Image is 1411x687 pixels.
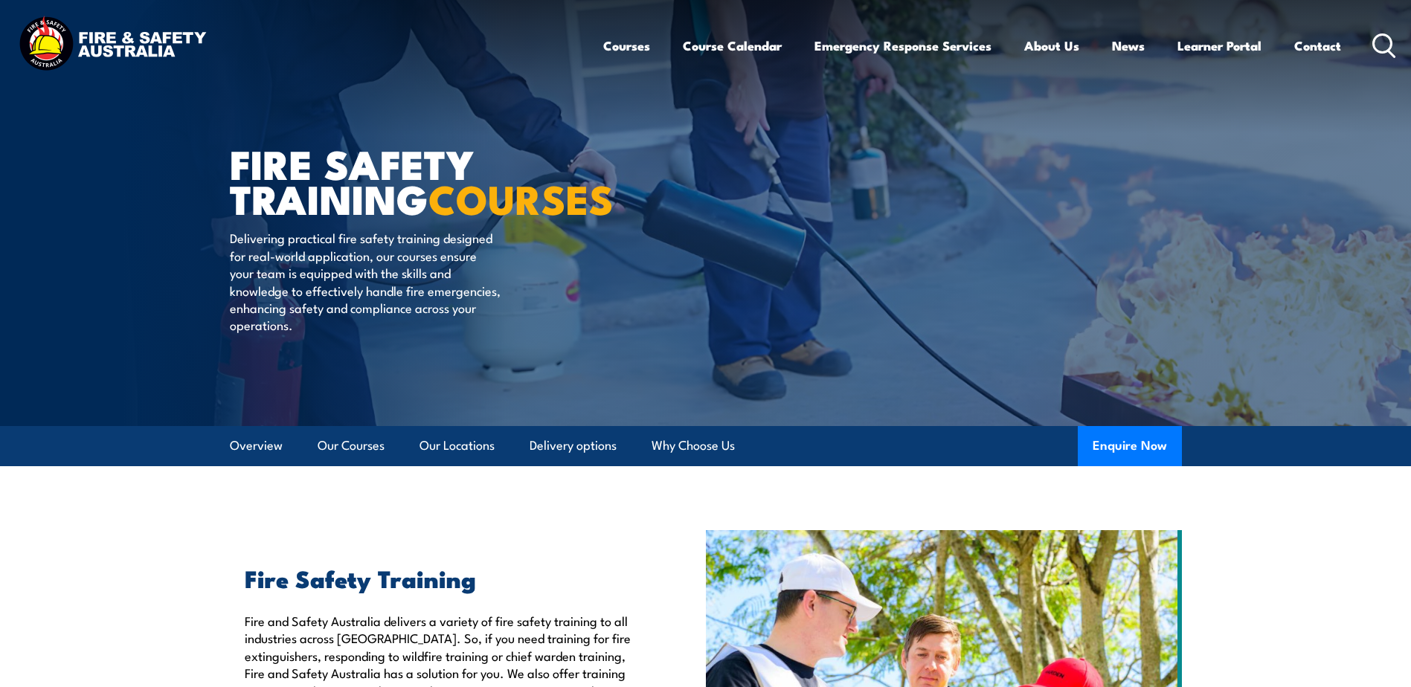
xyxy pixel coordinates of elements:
h1: FIRE SAFETY TRAINING [230,146,597,215]
a: Emergency Response Services [814,26,991,65]
a: Learner Portal [1177,26,1261,65]
a: Courses [603,26,650,65]
a: Our Locations [420,426,495,465]
a: Contact [1294,26,1341,65]
a: About Us [1024,26,1079,65]
h2: Fire Safety Training [245,567,637,588]
a: Why Choose Us [652,426,735,465]
p: Delivering practical fire safety training designed for real-world application, our courses ensure... [230,229,501,333]
strong: COURSES [428,167,614,228]
a: Our Courses [318,426,385,465]
a: News [1112,26,1145,65]
button: Enquire Now [1078,426,1182,466]
a: Overview [230,426,283,465]
a: Delivery options [530,426,617,465]
a: Course Calendar [683,26,782,65]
